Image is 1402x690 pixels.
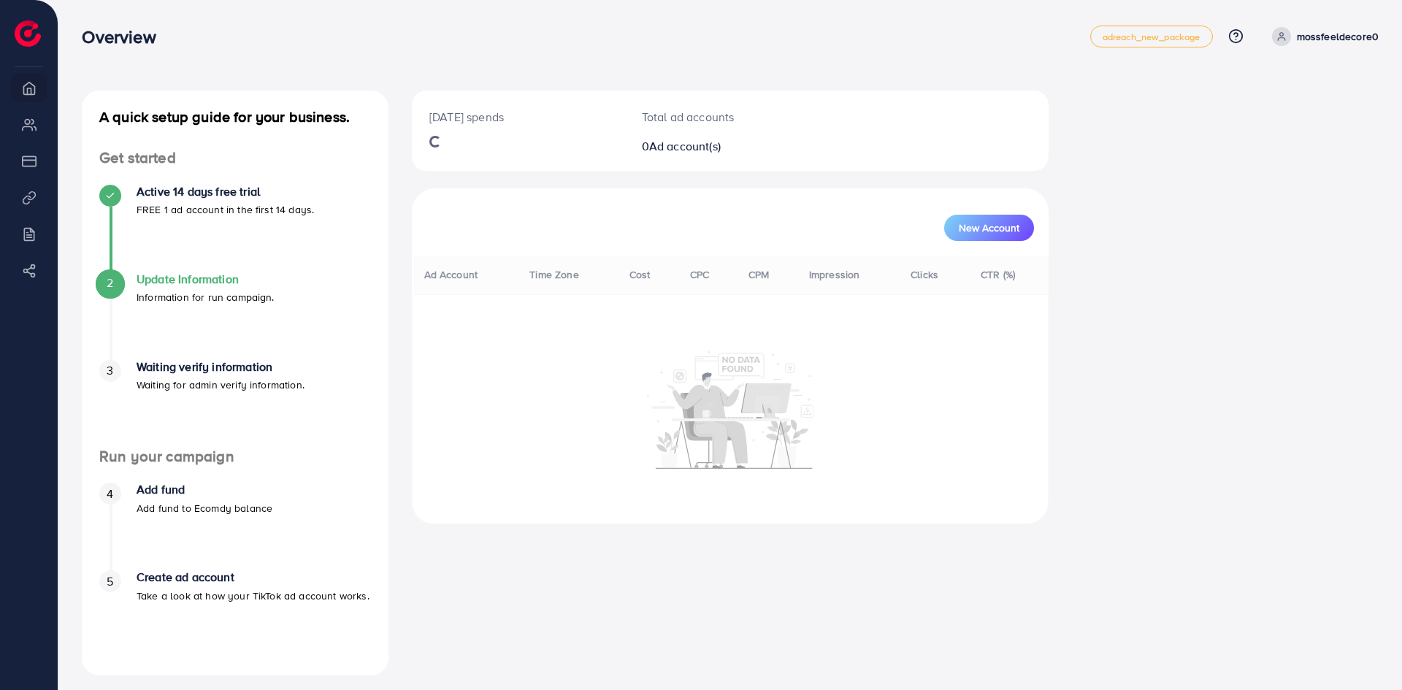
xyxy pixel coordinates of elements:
[82,108,388,126] h4: A quick setup guide for your business.
[82,185,388,272] li: Active 14 days free trial
[107,486,113,502] span: 4
[137,288,275,306] p: Information for run campaign.
[137,185,314,199] h4: Active 14 days free trial
[107,362,113,379] span: 3
[107,275,113,291] span: 2
[82,483,388,570] li: Add fund
[944,215,1034,241] button: New Account
[1266,27,1379,46] a: mossfeeldecore0
[959,223,1019,233] span: New Account
[82,360,388,448] li: Waiting verify information
[137,499,272,517] p: Add fund to Ecomdy balance
[137,272,275,286] h4: Update Information
[1297,28,1379,45] p: mossfeeldecore0
[1103,32,1200,42] span: adreach_new_package
[82,26,167,47] h3: Overview
[137,360,304,374] h4: Waiting verify information
[137,201,314,218] p: FREE 1 ad account in the first 14 days.
[642,139,766,153] h2: 0
[137,376,304,394] p: Waiting for admin verify information.
[429,108,607,126] p: [DATE] spends
[82,570,388,658] li: Create ad account
[137,570,369,584] h4: Create ad account
[137,587,369,605] p: Take a look at how your TikTok ad account works.
[15,20,41,47] img: logo
[642,108,766,126] p: Total ad accounts
[137,483,272,497] h4: Add fund
[649,138,721,154] span: Ad account(s)
[82,149,388,167] h4: Get started
[1090,26,1213,47] a: adreach_new_package
[107,573,113,590] span: 5
[82,448,388,466] h4: Run your campaign
[82,272,388,360] li: Update Information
